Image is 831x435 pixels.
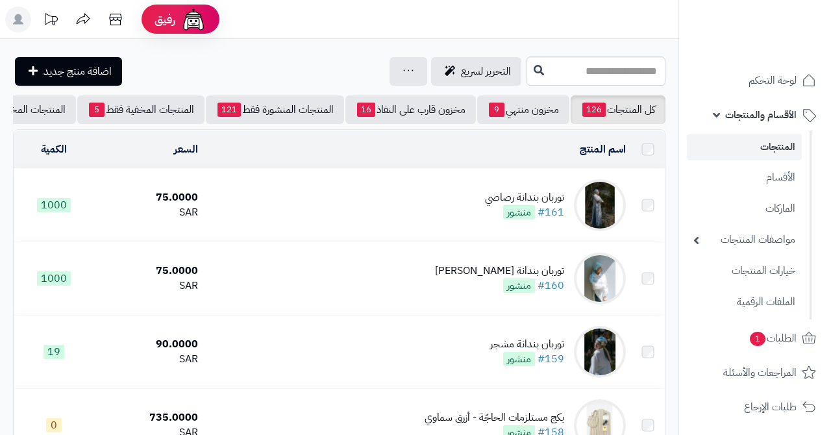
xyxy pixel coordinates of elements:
span: 1000 [37,198,71,212]
a: #159 [538,351,564,367]
a: التحرير لسريع [431,57,521,86]
a: السعر [174,142,198,157]
a: #161 [538,205,564,220]
span: الأقسام والمنتجات [725,106,797,124]
span: 19 [43,345,64,359]
div: SAR [100,205,198,220]
a: الكمية [41,142,67,157]
a: لوحة التحكم [687,65,823,96]
a: مخزون منتهي9 [477,95,569,124]
img: ai-face.png [180,6,206,32]
a: خيارات المنتجات [687,257,802,285]
img: توربان بندانة سماوي [574,253,626,304]
a: مخزون قارب على النفاذ16 [345,95,476,124]
img: توربان بندانة مشجر [574,326,626,378]
a: المنتجات المخفية فقط5 [77,95,205,124]
span: 1000 [37,271,71,286]
a: المنتجات المنشورة فقط121 [206,95,344,124]
a: تحديثات المنصة [34,6,67,36]
a: اسم المنتج [580,142,626,157]
span: الطلبات [749,329,797,347]
div: توربان بندانة [PERSON_NAME] [435,264,564,279]
span: التحرير لسريع [461,64,511,79]
span: طلبات الإرجاع [744,398,797,416]
div: 75.0000 [100,190,198,205]
div: SAR [100,279,198,293]
div: 90.0000 [100,337,198,352]
span: 5 [89,103,105,117]
a: اضافة منتج جديد [15,57,122,86]
div: 735.0000 [100,410,198,425]
span: 121 [217,103,241,117]
a: المنتجات [687,134,802,160]
span: 0 [46,418,62,432]
span: منشور [503,205,535,219]
a: الماركات [687,195,802,223]
div: بكج مستلزمات الحاجّة - أزرق سماوي [425,410,564,425]
span: المراجعات والأسئلة [723,364,797,382]
a: طلبات الإرجاع [687,391,823,423]
a: الملفات الرقمية [687,288,802,316]
div: توربان بندانة رصاصي [485,190,564,205]
span: 9 [489,103,504,117]
a: المراجعات والأسئلة [687,357,823,388]
a: #160 [538,278,564,293]
div: توربان بندانة مشجر [490,337,564,352]
span: منشور [503,279,535,293]
div: SAR [100,352,198,367]
span: رفيق [155,12,175,27]
span: 126 [582,103,606,117]
span: 1 [750,332,765,346]
span: منشور [503,352,535,366]
img: توربان بندانة رصاصي [574,179,626,231]
span: 16 [357,103,375,117]
a: الأقسام [687,164,802,192]
a: مواصفات المنتجات [687,226,802,254]
a: كل المنتجات126 [571,95,665,124]
div: 75.0000 [100,264,198,279]
span: لوحة التحكم [749,71,797,90]
span: اضافة منتج جديد [43,64,112,79]
a: الطلبات1 [687,323,823,354]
